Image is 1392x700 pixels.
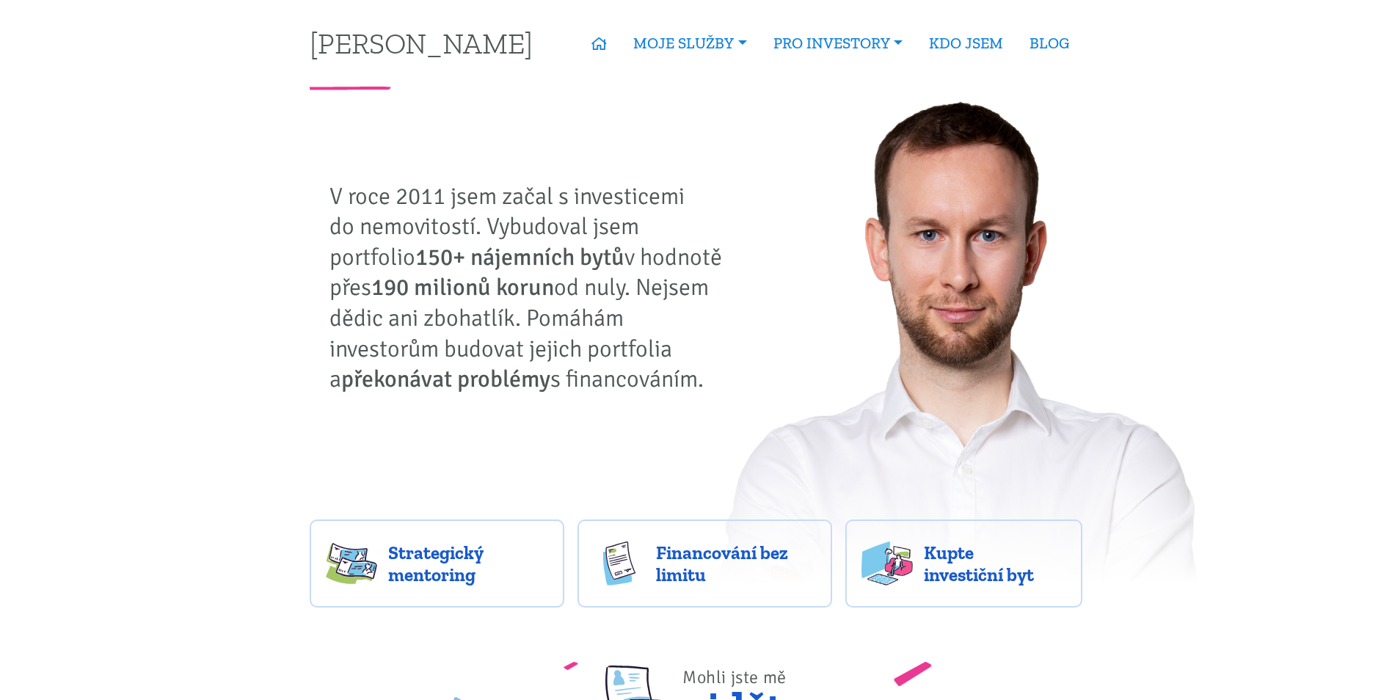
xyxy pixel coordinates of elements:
a: [PERSON_NAME] [310,29,533,57]
span: Kupte investiční byt [924,542,1066,586]
img: flats [861,542,913,586]
span: Financování bez limitu [656,542,816,586]
a: BLOG [1016,26,1082,60]
a: Kupte investiční byt [845,519,1082,608]
span: Strategický mentoring [388,542,548,586]
a: MOJE SLUŽBY [620,26,759,60]
strong: 190 milionů korun [371,273,554,302]
a: PRO INVESTORY [760,26,916,60]
a: Financování bez limitu [577,519,832,608]
strong: překonávat problémy [341,365,550,393]
strong: 150+ nájemních bytů [415,243,624,271]
p: V roce 2011 jsem začal s investicemi do nemovitostí. Vybudoval jsem portfolio v hodnotě přes od n... [329,181,733,395]
a: KDO JSEM [916,26,1016,60]
img: strategy [326,542,377,586]
span: Mohli jste mě [682,666,787,688]
img: finance [594,542,645,586]
a: Strategický mentoring [310,519,564,608]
